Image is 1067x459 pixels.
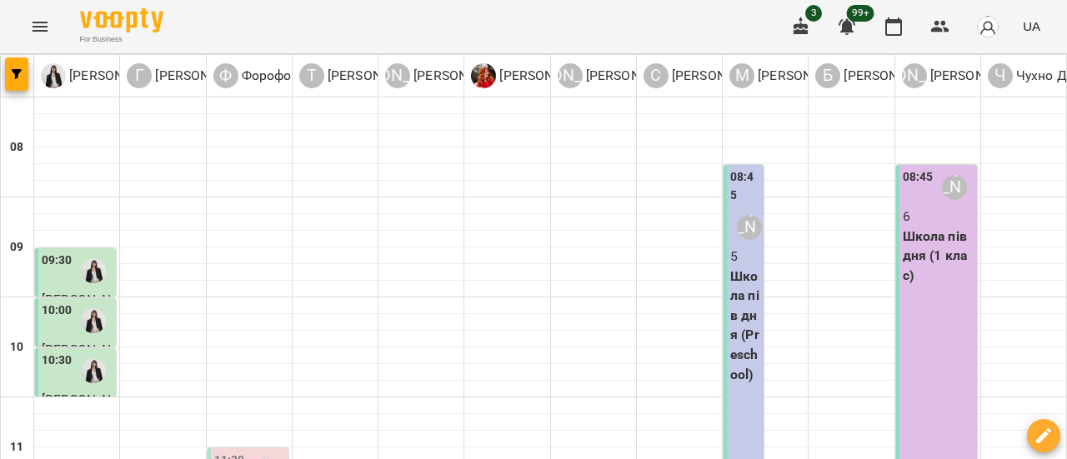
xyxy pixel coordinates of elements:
h6: 09 [10,238,23,257]
p: Форофонтова Олена [238,66,372,86]
div: Мінакова Олена [729,63,859,88]
div: [PERSON_NAME] [385,63,410,88]
div: Б [815,63,840,88]
a: Г [PERSON_NAME] [127,63,256,88]
img: Коваленко Аміна [81,258,106,283]
div: Коваленко Аміна [41,63,170,88]
span: [PERSON_NAME] [42,342,111,377]
p: [PERSON_NAME] [927,66,1031,86]
p: 6 [903,207,974,227]
a: Б [PERSON_NAME] [815,63,944,88]
span: For Business [80,34,163,45]
p: [PERSON_NAME] [583,66,687,86]
button: UA [1016,11,1047,42]
div: Курченко Олександра [385,63,514,88]
a: К [PERSON_NAME] [41,63,170,88]
p: [PERSON_NAME] [324,66,428,86]
span: [PERSON_NAME] [42,292,111,327]
a: [PERSON_NAME] [PERSON_NAME] [558,63,687,88]
div: Мінакова Олена [737,215,762,240]
label: 10:00 [42,302,73,320]
img: Ш [471,63,496,88]
div: Компаніченко Марія [558,63,687,88]
div: Т [299,63,324,88]
div: Ч [988,63,1013,88]
label: 08:45 [730,168,760,204]
p: [PERSON_NAME] [496,66,600,86]
p: [PERSON_NAME] [66,66,170,86]
div: Білошицька Діана [815,63,944,88]
p: [PERSON_NAME] [754,66,859,86]
p: [PERSON_NAME] [410,66,514,86]
a: Т [PERSON_NAME] [299,63,428,88]
a: [PERSON_NAME] [PERSON_NAME] [385,63,514,88]
img: Коваленко Аміна [81,358,106,383]
div: [PERSON_NAME] [902,63,927,88]
a: [PERSON_NAME] [PERSON_NAME] [902,63,1031,88]
h6: 08 [10,138,23,157]
div: Ф [213,63,238,88]
p: Школа пів дня (1 клас) [903,227,974,286]
p: [PERSON_NAME] [840,66,944,86]
img: К [41,63,66,88]
label: 09:30 [42,252,73,270]
a: С [PERSON_NAME] [644,63,773,88]
div: Форофонтова Олена [213,63,372,88]
div: С [644,63,669,88]
span: [PERSON_NAME] [42,392,111,427]
div: Шуйська Ольга [471,63,600,88]
a: М [PERSON_NAME] [729,63,859,88]
p: 5 [730,247,760,267]
p: [PERSON_NAME] [669,66,773,86]
div: Ануфрієва Ксенія [902,63,1031,88]
span: 3 [805,5,822,22]
div: [PERSON_NAME] [558,63,583,88]
p: [PERSON_NAME] [152,66,256,86]
div: Г [127,63,152,88]
span: 99+ [847,5,874,22]
img: avatar_s.png [976,15,999,38]
span: UA [1023,17,1040,35]
div: Ануфрієва Ксенія [942,175,967,200]
div: Тополь Юлія [299,63,428,88]
div: Гандрабура Наталя [127,63,256,88]
label: 10:30 [42,352,73,370]
img: Voopty Logo [80,8,163,32]
div: М [729,63,754,88]
div: Собченко Катерина [644,63,773,88]
h6: 11 [10,438,23,457]
label: 08:45 [903,168,934,187]
h6: 10 [10,338,23,357]
p: Школа пів дня (Preschool) [730,267,760,384]
button: Menu [20,7,60,47]
a: Ф Форофонтова Олена [213,63,372,88]
img: Коваленко Аміна [81,308,106,333]
a: Ш [PERSON_NAME] [471,63,600,88]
